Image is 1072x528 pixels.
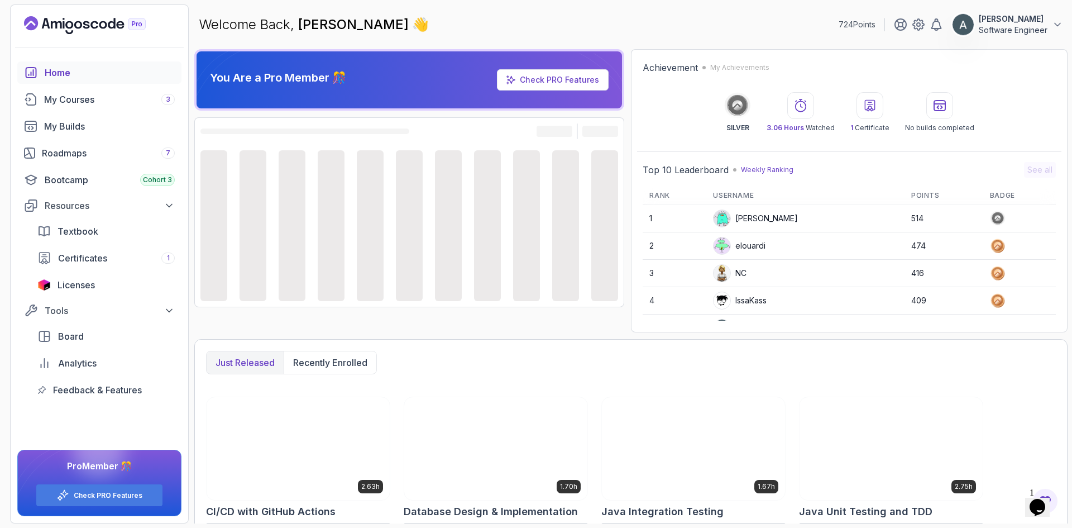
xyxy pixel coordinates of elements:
[17,301,181,321] button: Tools
[31,379,181,401] a: feedback
[167,254,170,263] span: 1
[955,482,973,491] p: 2.75h
[643,187,706,205] th: Rank
[31,325,181,348] a: board
[602,397,785,500] img: Java Integration Testing card
[850,123,889,132] p: Certificate
[31,247,181,269] a: certificates
[404,397,587,500] img: Database Design & Implementation card
[714,265,730,282] img: user profile image
[58,225,98,238] span: Textbook
[58,356,97,370] span: Analytics
[361,482,380,491] p: 2.63h
[293,356,367,369] p: Recently enrolled
[726,123,749,132] p: SILVER
[44,120,175,133] div: My Builds
[17,88,181,111] a: courses
[758,482,775,491] p: 1.67h
[904,205,983,232] td: 514
[643,163,729,177] h2: Top 10 Leaderboard
[741,165,793,174] p: Weekly Ranking
[17,142,181,164] a: roadmaps
[713,292,767,310] div: IssaKass
[714,210,730,227] img: default monster avatar
[74,491,142,500] a: Check PRO Features
[643,232,706,260] td: 2
[36,484,163,507] button: Check PRO Features
[643,287,706,315] td: 4
[713,237,765,255] div: elouardi
[31,352,181,374] a: analytics
[850,123,853,132] span: 1
[199,16,429,34] p: Welcome Back,
[411,15,429,34] span: 👋
[298,16,412,32] span: [PERSON_NAME]
[166,149,170,158] span: 7
[1025,483,1061,517] iframe: chat widget
[643,205,706,232] td: 1
[767,123,804,132] span: 3.06 Hours
[983,187,1056,205] th: Badge
[58,278,95,292] span: Licenses
[979,25,1047,36] p: Software Engineer
[143,175,172,184] span: Cohort 3
[904,315,983,342] td: 351
[643,315,706,342] td: 5
[31,220,181,242] a: textbook
[166,95,170,104] span: 3
[713,210,798,227] div: [PERSON_NAME]
[44,93,175,106] div: My Courses
[24,16,171,34] a: Landing page
[404,504,578,520] h2: Database Design & Implementation
[17,115,181,137] a: builds
[713,264,746,282] div: NC
[207,397,390,500] img: CI/CD with GitHub Actions card
[31,274,181,296] a: licenses
[53,383,142,397] span: Feedback & Features
[952,13,1063,36] button: user profile image[PERSON_NAME]Software Engineer
[216,356,275,369] p: Just released
[979,13,1047,25] p: [PERSON_NAME]
[1024,162,1056,178] button: See all
[58,330,84,343] span: Board
[45,304,175,317] div: Tools
[45,173,175,187] div: Bootcamp
[953,14,974,35] img: user profile image
[706,187,904,205] th: Username
[206,504,336,520] h2: CI/CD with GitHub Actions
[58,251,107,265] span: Certificates
[210,70,346,85] p: You Are a Pro Member 🎊
[713,319,776,337] div: Apply5489
[37,279,51,291] img: jetbrains icon
[45,199,175,212] div: Resources
[767,123,835,132] p: Watched
[904,232,983,260] td: 474
[905,123,974,132] p: No builds completed
[17,61,181,84] a: home
[207,351,284,374] button: Just released
[497,69,609,91] a: Check PRO Features
[643,260,706,287] td: 3
[839,19,875,30] p: 724 Points
[45,66,175,79] div: Home
[800,397,983,500] img: Java Unit Testing and TDD card
[799,504,932,520] h2: Java Unit Testing and TDD
[17,196,181,216] button: Resources
[904,187,983,205] th: Points
[710,63,769,72] p: My Achievements
[560,482,577,491] p: 1.70h
[284,351,376,374] button: Recently enrolled
[17,169,181,191] a: bootcamp
[714,237,730,254] img: default monster avatar
[520,75,599,84] a: Check PRO Features
[714,292,730,309] img: user profile image
[643,61,698,74] h2: Achievement
[42,146,175,160] div: Roadmaps
[601,504,724,520] h2: Java Integration Testing
[904,260,983,287] td: 416
[904,287,983,315] td: 409
[714,320,730,336] img: user profile image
